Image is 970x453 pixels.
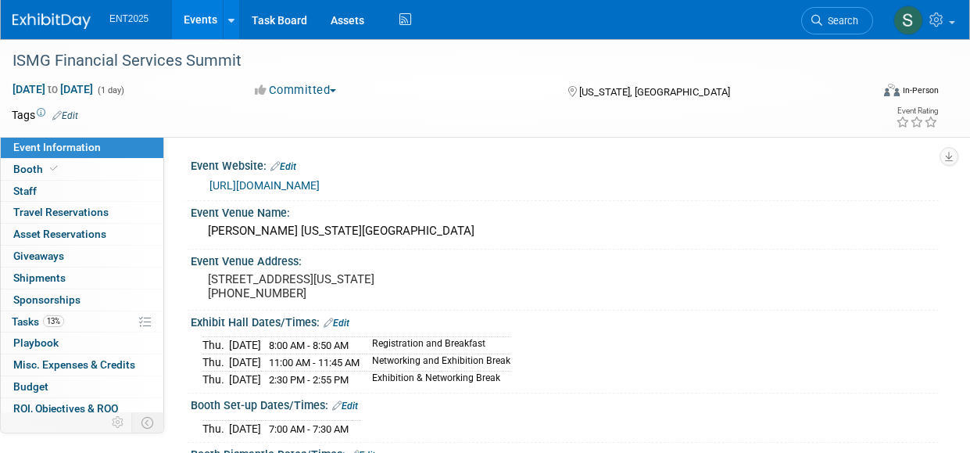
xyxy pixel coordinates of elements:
span: to [45,83,60,95]
span: [DATE] [DATE] [12,82,94,96]
span: Tasks [12,315,64,328]
div: Event Venue Address: [191,250,939,269]
img: ExhibitDay [13,13,91,29]
td: Tags [12,107,78,123]
a: Edit [270,161,296,172]
a: Sponsorships [1,289,163,311]
span: 11:00 AM - 11:45 AM [269,357,360,369]
span: (1 day) [96,85,124,95]
div: Booth Set-up Dates/Times: [191,394,939,414]
a: Giveaways [1,246,163,267]
td: Personalize Event Tab Strip [105,412,132,433]
div: Event Website: [191,154,939,174]
a: Shipments [1,268,163,289]
span: Travel Reservations [13,206,109,218]
span: Shipments [13,271,66,284]
td: [DATE] [229,337,261,354]
td: [DATE] [229,420,261,437]
span: 2:30 PM - 2:55 PM [269,374,349,386]
a: Misc. Expenses & Credits [1,354,163,376]
span: Search [822,15,858,27]
div: [PERSON_NAME] [US_STATE][GEOGRAPHIC_DATA] [202,219,927,243]
td: [DATE] [229,354,261,372]
div: Event Rating [896,107,938,115]
td: Networking and Exhibition Break [363,354,510,372]
a: Tasks13% [1,311,163,333]
span: Asset Reservations [13,228,106,240]
td: Registration and Breakfast [363,337,510,354]
a: Budget [1,376,163,397]
a: Search [801,7,873,34]
td: Thu. [202,354,229,372]
div: ISMG Financial Services Summit [7,47,860,75]
td: Thu. [202,337,229,354]
span: Giveaways [13,250,64,262]
div: Event Format [804,81,939,105]
span: Sponsorships [13,293,81,306]
div: Exhibit Hall Dates/Times: [191,311,939,331]
a: Edit [52,110,78,121]
img: Format-Inperson.png [884,84,900,96]
a: Edit [324,318,349,329]
span: Staff [13,185,37,197]
span: 13% [43,315,64,327]
div: Event Venue Name: [191,201,939,221]
a: Event Information [1,137,163,158]
td: Thu. [202,420,229,437]
span: Budget [13,380,48,393]
span: Playbook [13,336,59,349]
a: Staff [1,181,163,202]
img: Stephanie Silva [893,5,923,35]
span: Event Information [13,141,101,153]
td: Toggle Event Tabs [132,412,164,433]
td: Exhibition & Networking Break [363,371,510,387]
pre: [STREET_ADDRESS][US_STATE] [PHONE_NUMBER] [208,272,485,300]
span: 8:00 AM - 8:50 AM [269,340,349,351]
td: Thu. [202,371,229,387]
i: Booth reservation complete [50,164,58,173]
span: ENT2025 [109,13,149,24]
a: Edit [332,401,358,412]
span: [US_STATE], [GEOGRAPHIC_DATA] [579,86,730,98]
span: Booth [13,163,61,175]
a: ROI, Objectives & ROO [1,398,163,419]
td: [DATE] [229,371,261,387]
a: [URL][DOMAIN_NAME] [209,179,320,192]
div: In-Person [902,84,939,96]
a: Asset Reservations [1,224,163,245]
span: Misc. Expenses & Credits [13,358,135,371]
a: Booth [1,159,163,180]
a: Travel Reservations [1,202,163,223]
a: Playbook [1,333,163,354]
span: 7:00 AM - 7:30 AM [269,423,349,435]
button: Committed [249,82,342,99]
span: ROI, Objectives & ROO [13,402,118,415]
